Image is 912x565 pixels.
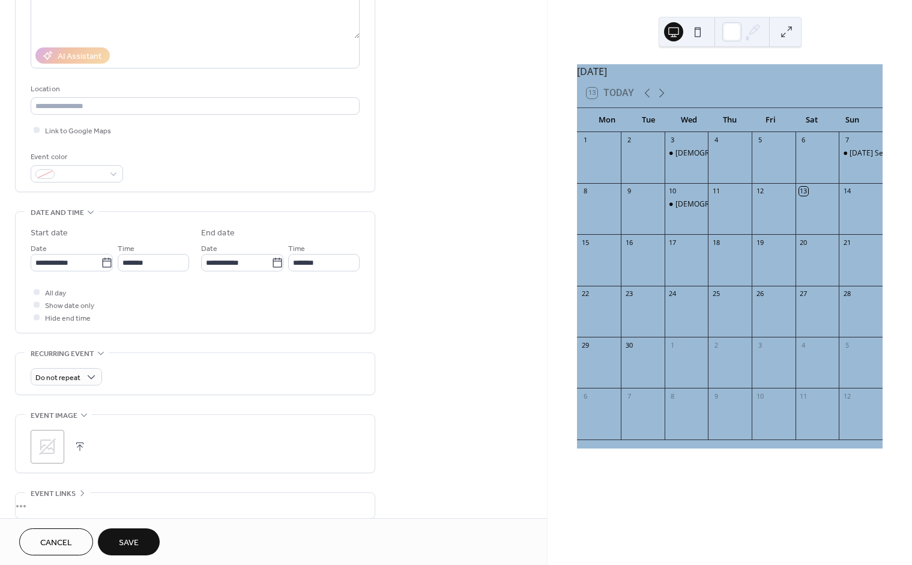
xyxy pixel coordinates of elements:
[31,488,76,500] span: Event links
[627,108,668,132] div: Tue
[45,312,91,325] span: Hide end time
[119,537,139,549] span: Save
[668,391,677,400] div: 8
[31,207,84,219] span: Date and time
[665,148,708,159] div: Bible Study
[755,340,764,349] div: 3
[832,108,873,132] div: Sun
[842,136,851,145] div: 7
[624,289,633,298] div: 23
[668,136,677,145] div: 3
[577,64,883,79] div: [DATE]
[624,391,633,400] div: 7
[31,151,121,163] div: Event color
[710,108,750,132] div: Thu
[839,148,883,159] div: Sunday Sermon
[201,243,217,255] span: Date
[842,187,851,196] div: 14
[668,238,677,247] div: 17
[45,300,94,312] span: Show date only
[711,340,720,349] div: 2
[624,187,633,196] div: 9
[799,136,808,145] div: 6
[668,289,677,298] div: 24
[675,199,775,210] div: [DEMOGRAPHIC_DATA] Study
[711,238,720,247] div: 18
[799,340,808,349] div: 4
[668,187,677,196] div: 10
[581,391,590,400] div: 6
[288,243,305,255] span: Time
[668,340,677,349] div: 1
[98,528,160,555] button: Save
[118,243,134,255] span: Time
[842,289,851,298] div: 28
[587,108,627,132] div: Mon
[45,125,111,137] span: Link to Google Maps
[581,340,590,349] div: 29
[669,108,710,132] div: Wed
[31,243,47,255] span: Date
[581,289,590,298] div: 22
[31,430,64,464] div: ;
[31,227,68,240] div: Start date
[755,391,764,400] div: 10
[581,136,590,145] div: 1
[19,528,93,555] button: Cancel
[624,136,633,145] div: 2
[581,238,590,247] div: 15
[755,136,764,145] div: 5
[665,199,708,210] div: Bible Study
[31,348,94,360] span: Recurring event
[16,493,375,518] div: •••
[31,83,357,95] div: Location
[711,289,720,298] div: 25
[842,391,851,400] div: 12
[624,238,633,247] div: 16
[799,289,808,298] div: 27
[850,148,901,159] div: [DATE] Sermon
[201,227,235,240] div: End date
[755,289,764,298] div: 26
[750,108,791,132] div: Fri
[40,537,72,549] span: Cancel
[755,187,764,196] div: 12
[581,187,590,196] div: 8
[711,136,720,145] div: 4
[799,238,808,247] div: 20
[675,148,775,159] div: [DEMOGRAPHIC_DATA] Study
[711,187,720,196] div: 11
[791,108,832,132] div: Sat
[799,187,808,196] div: 13
[755,238,764,247] div: 19
[35,371,80,385] span: Do not repeat
[624,340,633,349] div: 30
[799,391,808,400] div: 11
[31,409,77,422] span: Event image
[842,238,851,247] div: 21
[45,287,66,300] span: All day
[842,340,851,349] div: 5
[711,391,720,400] div: 9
